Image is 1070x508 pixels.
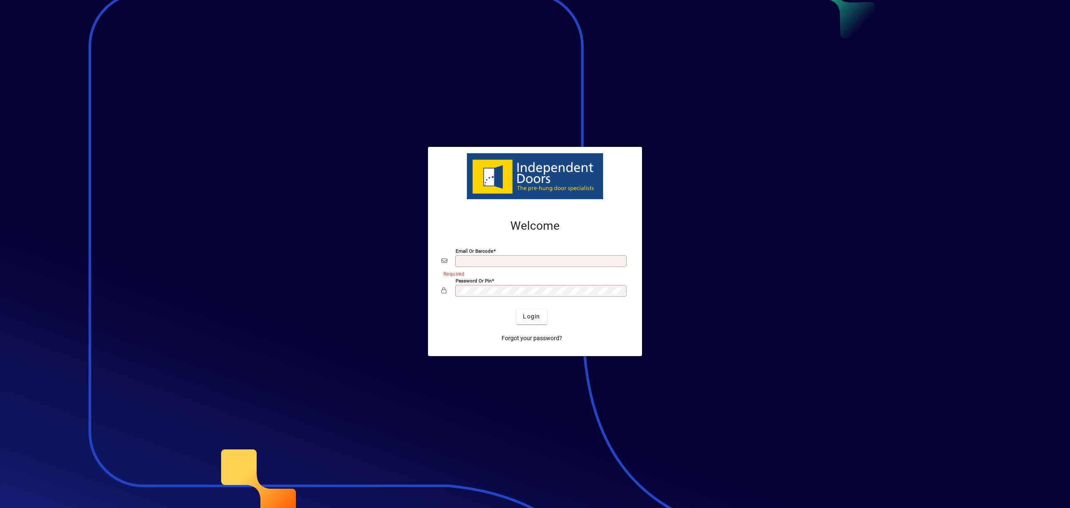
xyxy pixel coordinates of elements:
mat-label: Password or Pin [456,277,492,283]
a: Forgot your password? [498,331,566,346]
span: Forgot your password? [502,334,562,343]
h2: Welcome [441,219,629,233]
mat-label: Email or Barcode [456,248,493,254]
mat-error: Required [443,269,622,278]
span: Login [523,312,540,321]
button: Login [516,309,547,324]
